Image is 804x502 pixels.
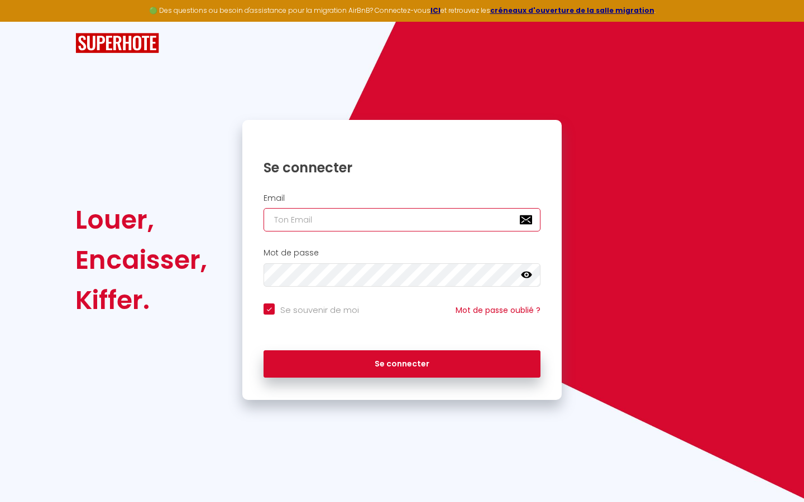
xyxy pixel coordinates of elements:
[75,280,207,320] div: Kiffer.
[264,159,540,176] h1: Se connecter
[456,305,540,316] a: Mot de passe oublié ?
[264,194,540,203] h2: Email
[75,240,207,280] div: Encaisser,
[9,4,42,38] button: Ouvrir le widget de chat LiveChat
[75,200,207,240] div: Louer,
[264,248,540,258] h2: Mot de passe
[264,208,540,231] input: Ton Email
[490,6,654,15] a: créneaux d'ouverture de la salle migration
[430,6,441,15] a: ICI
[75,33,159,54] img: SuperHote logo
[264,350,540,378] button: Se connecter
